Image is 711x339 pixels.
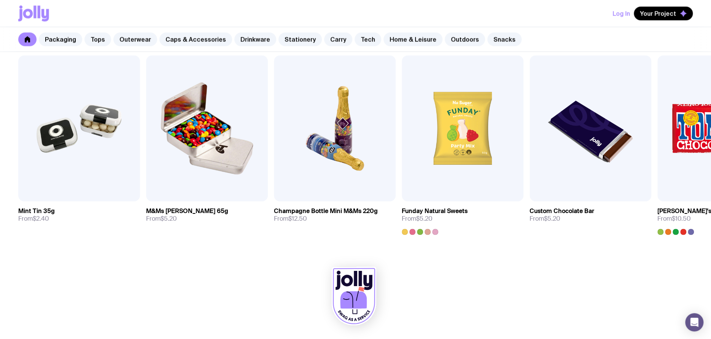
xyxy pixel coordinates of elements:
a: Home & Leisure [383,32,442,46]
a: Snacks [487,32,522,46]
span: From [146,215,177,223]
a: Outdoors [445,32,485,46]
h3: Funday Natural Sweets [402,207,468,215]
a: Funday Natural SweetsFrom$5.20 [402,201,523,235]
a: Packaging [39,32,82,46]
h3: Champagne Bottle Mini M&Ms 220g [274,207,378,215]
a: Tops [84,32,111,46]
span: From [657,215,691,223]
a: Outerwear [113,32,157,46]
h3: Mint Tin 35g [18,207,55,215]
a: M&Ms [PERSON_NAME] 65gFrom$5.20 [146,201,268,229]
a: Carry [324,32,352,46]
a: Caps & Accessories [159,32,232,46]
a: Stationery [278,32,322,46]
a: Mint Tin 35gFrom$2.40 [18,201,140,229]
a: Custom Chocolate BarFrom$5.20 [530,201,651,229]
span: From [402,215,433,223]
a: Tech [355,32,381,46]
button: Log In [612,6,630,20]
span: $5.20 [416,215,433,223]
span: From [18,215,49,223]
button: Your Project [634,6,693,20]
span: From [274,215,307,223]
span: Your Project [640,10,676,17]
span: $12.50 [288,215,307,223]
span: $5.20 [544,215,560,223]
h3: M&Ms [PERSON_NAME] 65g [146,207,228,215]
span: $2.40 [33,215,49,223]
a: Champagne Bottle Mini M&Ms 220gFrom$12.50 [274,201,396,229]
div: Open Intercom Messenger [685,313,703,331]
a: Drinkware [234,32,276,46]
span: $5.20 [161,215,177,223]
span: From [530,215,560,223]
span: $10.50 [672,215,691,223]
h3: Custom Chocolate Bar [530,207,594,215]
